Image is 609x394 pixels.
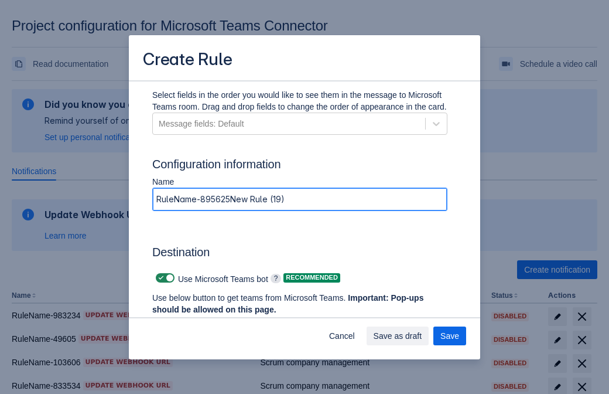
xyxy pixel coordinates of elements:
h3: Create Rule [143,49,232,72]
span: Save [440,327,459,345]
span: Save as draft [374,327,422,345]
p: Use below button to get teams from Microsoft Teams. [152,292,429,315]
span: ? [271,274,282,283]
input: Please enter the name of the rule here [153,189,447,210]
div: Use Microsoft Teams bot [152,270,268,286]
button: Save as draft [367,327,429,345]
span: Cancel [329,327,355,345]
button: Cancel [322,327,362,345]
div: Message fields: Default [159,118,244,130]
h3: Destination [152,245,447,264]
p: Name [152,176,447,188]
span: Recommended [283,274,340,281]
button: Save [433,327,466,345]
p: Select fields in the order you would like to see them in the message to Microsoft Teams room. Dra... [152,89,447,113]
h3: Configuration information [152,157,457,176]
